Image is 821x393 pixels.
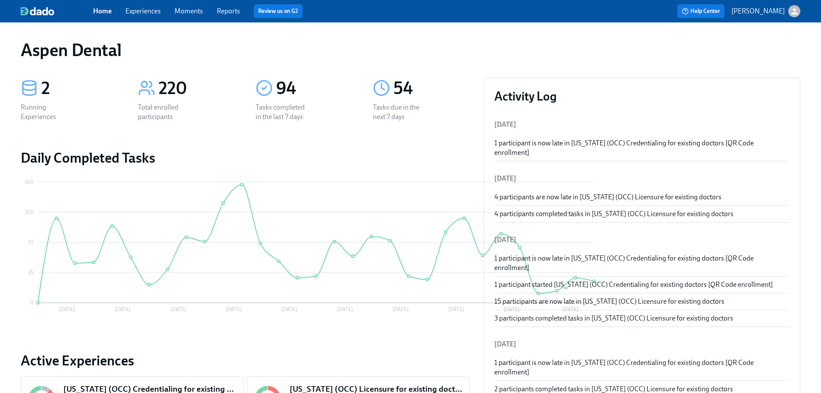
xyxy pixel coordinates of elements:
div: 1 participant started [US_STATE] (OCC) Credentialing for existing doctors [QR Code enrollment] [494,280,790,289]
div: 1 participant is now late in [US_STATE] (OCC) Credentialing for existing doctors [QR Code enrollm... [494,138,790,157]
div: 4 participants are now late in [US_STATE] (OCC) Licensure for existing doctors [494,192,790,202]
div: Running Experiences [21,103,76,122]
h3: Activity Log [494,88,790,104]
div: Total enrolled participants [138,103,193,122]
tspan: 0 [30,300,34,306]
tspan: [DATE] [448,306,464,312]
tspan: [DATE] [393,306,409,312]
a: Experiences [125,7,161,15]
div: 94 [276,78,352,99]
a: Active Experiences [21,352,470,369]
p: [PERSON_NAME] [731,6,785,16]
tspan: [DATE] [59,306,75,312]
a: dado [21,7,93,16]
a: Review us on G2 [258,7,298,16]
div: Tasks due in the next 7 days [373,103,428,122]
button: Help Center [677,4,724,18]
tspan: 105 [25,209,34,215]
a: Home [93,7,112,15]
div: 220 [159,78,234,99]
img: dado [21,7,54,16]
button: Review us on G2 [254,4,303,18]
tspan: 35 [28,270,34,276]
div: 2 [41,78,117,99]
tspan: [DATE] [337,306,353,312]
li: [DATE] [494,334,790,355]
tspan: [DATE] [226,306,242,312]
div: 1 participant is now late in [US_STATE] (OCC) Credentialing for existing doctors [QR Code enrollm... [494,254,790,273]
h2: Daily Completed Tasks [21,149,470,167]
a: Moments [175,7,203,15]
button: [PERSON_NAME] [731,5,800,17]
div: 54 [393,78,469,99]
span: Help Center [682,7,720,16]
tspan: 70 [28,239,34,245]
tspan: [DATE] [281,306,297,312]
li: [DATE] [494,230,790,250]
div: 3 participants completed tasks in [US_STATE] (OCC) Licensure for existing doctors [494,314,790,323]
div: Tasks completed in the last 7 days [256,103,311,122]
h1: Aspen Dental [21,40,121,60]
tspan: [DATE] [170,306,186,312]
li: [DATE] [494,168,790,189]
div: 15 participants are now late in [US_STATE] (OCC) Licensure for existing doctors [494,297,790,306]
span: [DATE] [494,120,516,129]
tspan: [DATE] [115,306,131,312]
div: 1 participant is now late in [US_STATE] (OCC) Credentialing for existing doctors [QR Code enrollm... [494,358,790,377]
a: Reports [217,7,240,15]
div: 4 participants completed tasks in [US_STATE] (OCC) Licensure for existing doctors [494,209,790,219]
tspan: 140 [25,179,34,185]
